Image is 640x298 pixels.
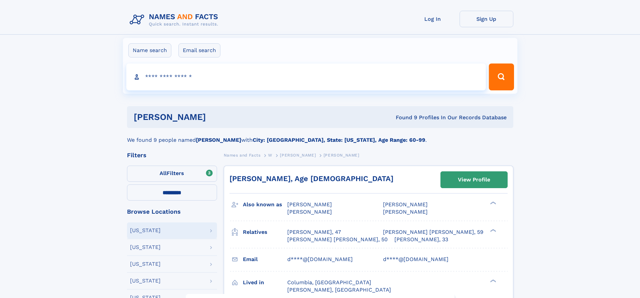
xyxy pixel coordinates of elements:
[127,11,224,29] img: Logo Names and Facts
[287,236,388,243] a: [PERSON_NAME] [PERSON_NAME], 50
[268,153,272,158] span: W
[127,209,217,215] div: Browse Locations
[134,113,301,121] h1: [PERSON_NAME]
[383,209,428,215] span: [PERSON_NAME]
[287,201,332,208] span: [PERSON_NAME]
[460,11,513,27] a: Sign Up
[488,279,497,283] div: ❯
[126,63,486,90] input: search input
[280,153,316,158] span: [PERSON_NAME]
[406,11,460,27] a: Log In
[287,228,341,236] a: [PERSON_NAME], 47
[287,209,332,215] span: [PERSON_NAME]
[243,199,287,210] h3: Also known as
[127,128,513,144] div: We found 9 people named with .
[127,152,217,158] div: Filters
[280,151,316,159] a: [PERSON_NAME]
[458,172,490,187] div: View Profile
[383,228,483,236] a: [PERSON_NAME] [PERSON_NAME], 59
[253,137,425,143] b: City: [GEOGRAPHIC_DATA], State: [US_STATE], Age Range: 60-99
[224,151,261,159] a: Names and Facts
[128,43,171,57] label: Name search
[268,151,272,159] a: W
[160,170,167,176] span: All
[287,287,391,293] span: [PERSON_NAME], [GEOGRAPHIC_DATA]
[489,63,514,90] button: Search Button
[301,114,507,121] div: Found 9 Profiles In Our Records Database
[196,137,241,143] b: [PERSON_NAME]
[287,279,371,286] span: Columbia, [GEOGRAPHIC_DATA]
[130,261,161,267] div: [US_STATE]
[127,166,217,182] label: Filters
[383,201,428,208] span: [PERSON_NAME]
[441,172,507,188] a: View Profile
[130,228,161,233] div: [US_STATE]
[488,228,497,232] div: ❯
[243,226,287,238] h3: Relatives
[243,254,287,265] h3: Email
[178,43,220,57] label: Email search
[130,245,161,250] div: [US_STATE]
[229,174,393,183] a: [PERSON_NAME], Age [DEMOGRAPHIC_DATA]
[130,278,161,284] div: [US_STATE]
[488,201,497,205] div: ❯
[394,236,448,243] a: [PERSON_NAME], 33
[243,277,287,288] h3: Lived in
[324,153,359,158] span: [PERSON_NAME]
